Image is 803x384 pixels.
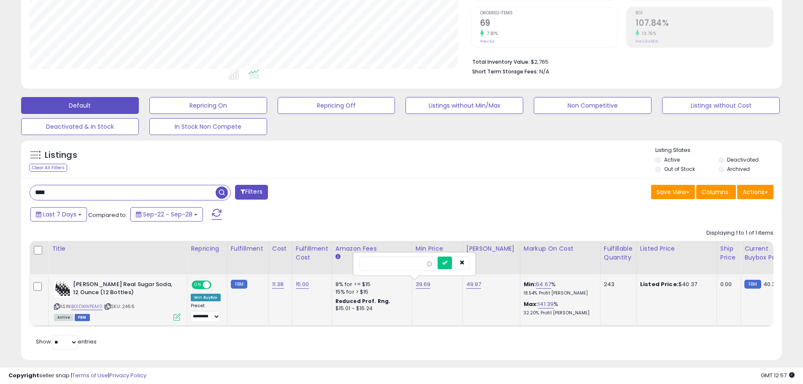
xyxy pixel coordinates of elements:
a: Privacy Policy [109,371,146,379]
p: Listing States: [655,146,782,154]
button: Deactivated & In Stock [21,118,139,135]
span: Ordered Items [480,11,618,16]
th: The percentage added to the cost of goods (COGS) that forms the calculator for Min & Max prices. [520,241,600,274]
a: 15.00 [296,280,309,289]
label: Out of Stock [664,165,695,173]
button: Save View [651,185,695,199]
small: FBM [231,280,247,289]
span: ROI [635,11,773,16]
span: Sep-22 - Sep-28 [143,210,192,219]
label: Archived [727,165,750,173]
div: % [524,300,594,316]
button: Last 7 Days [30,207,87,222]
div: Preset: [191,303,221,322]
b: Short Term Storage Fees: [472,68,538,75]
b: Max: [524,300,538,308]
div: Markup on Cost [524,244,597,253]
div: $15.01 - $16.24 [335,305,406,312]
label: Deactivated [727,156,759,163]
small: 13.76% [639,30,656,37]
div: $40.37 [640,281,710,288]
a: Terms of Use [72,371,108,379]
small: FBM [744,280,761,289]
div: Cost [272,244,289,253]
div: [PERSON_NAME] [466,244,516,253]
small: Amazon Fees. [335,253,341,261]
h2: 69 [480,18,618,30]
a: B01DXWPEM0 [71,303,103,310]
button: Listings without Min/Max [406,97,523,114]
h2: 107.84% [635,18,773,30]
h5: Listings [45,149,77,161]
li: $2,765 [472,56,767,66]
span: 40.37 [763,280,779,288]
small: 7.81% [484,30,498,37]
div: 243 [604,281,630,288]
a: 49.97 [466,280,481,289]
span: Show: entries [36,338,97,346]
span: Columns [702,188,728,196]
button: Columns [696,185,736,199]
span: N/A [539,68,549,76]
div: 8% for <= $15 [335,281,406,288]
button: Actions [737,185,773,199]
span: ON [192,281,203,289]
span: FBM [75,314,90,321]
div: Fulfillment [231,244,265,253]
img: 51lxD1RAI5L._SL40_.jpg [54,281,71,297]
a: 11.38 [272,280,284,289]
div: 15% for > $15 [335,288,406,296]
small: Prev: 64 [480,39,495,44]
div: Current Buybox Price [744,244,788,262]
div: seller snap | | [8,372,146,380]
div: Fulfillable Quantity [604,244,633,262]
div: Win BuyBox [191,294,221,301]
div: Amazon Fees [335,244,408,253]
button: In Stock Non Compete [149,118,267,135]
p: 32.20% Profit [PERSON_NAME] [524,310,594,316]
div: Title [52,244,184,253]
div: Fulfillment Cost [296,244,328,262]
button: Sep-22 - Sep-28 [130,207,203,222]
span: Last 7 Days [43,210,76,219]
button: Repricing Off [278,97,395,114]
div: Ship Price [720,244,737,262]
div: Repricing [191,244,224,253]
button: Repricing On [149,97,267,114]
button: Non Competitive [534,97,652,114]
span: Compared to: [88,211,127,219]
label: Active [664,156,680,163]
b: Total Inventory Value: [472,58,530,65]
span: | SKU: 2466 [104,303,135,310]
button: Filters [235,185,268,200]
a: 141.39 [538,300,554,308]
div: % [524,281,594,296]
strong: Copyright [8,371,39,379]
div: Min Price [416,244,459,253]
div: Clear All Filters [30,164,67,172]
b: Listed Price: [640,280,679,288]
span: All listings currently available for purchase on Amazon [54,314,73,321]
span: OFF [210,281,224,289]
p: 18.54% Profit [PERSON_NAME] [524,290,594,296]
div: ASIN: [54,281,181,320]
b: Min: [524,280,536,288]
a: 39.69 [416,280,431,289]
a: 64.67 [536,280,551,289]
b: [PERSON_NAME] Real Sugar Soda, 12 Ounce (12 Bottles) [73,281,176,298]
button: Default [21,97,139,114]
span: 2025-10-6 12:57 GMT [761,371,795,379]
div: Displaying 1 to 1 of 1 items [706,229,773,237]
small: Prev: 94.80% [635,39,658,44]
div: 0.00 [720,281,734,288]
b: Reduced Prof. Rng. [335,297,391,305]
div: Listed Price [640,244,713,253]
button: Listings without Cost [662,97,780,114]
